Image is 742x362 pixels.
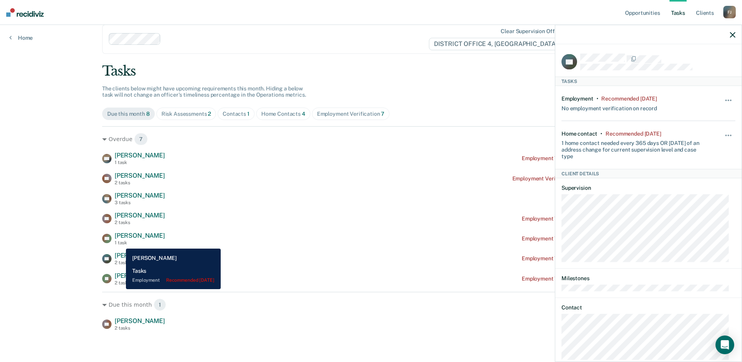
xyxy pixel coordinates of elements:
div: Tasks [102,63,640,79]
div: 2 tasks [115,280,165,286]
div: Employment [561,95,593,102]
div: No employment verification on record [561,102,657,111]
div: 2 tasks [115,180,165,185]
span: [PERSON_NAME] [115,152,165,159]
span: 1 [154,298,166,311]
span: [PERSON_NAME] [115,317,165,325]
div: Employment Verification [317,111,385,117]
dt: Milestones [561,275,735,282]
div: 2 tasks [115,260,165,265]
span: 7 [381,111,384,117]
span: [PERSON_NAME] [115,252,165,259]
div: Overdue [102,133,640,145]
span: DISTRICT OFFICE 4, [GEOGRAPHIC_DATA] [429,38,569,50]
div: 1 home contact needed every 365 days OR [DATE] of an address change for current supervision level... [561,137,707,159]
span: The clients below might have upcoming requirements this month. Hiding a below task will not chang... [102,85,306,98]
dt: Contact [561,304,735,311]
div: F J [723,6,736,18]
div: Employment Verification recommended [DATE] [522,275,640,282]
div: • [597,95,599,102]
div: Employment Verification recommended a year ago [512,175,640,182]
span: [PERSON_NAME] [115,232,165,239]
span: 4 [302,111,305,117]
div: Risk Assessments [161,111,211,117]
div: Tasks [555,76,742,86]
div: 3 tasks [115,200,165,205]
div: Contacts [223,111,250,117]
span: [PERSON_NAME] [115,272,165,279]
div: Home Contacts [261,111,305,117]
span: [PERSON_NAME] [115,192,165,199]
span: [PERSON_NAME] [115,172,165,179]
span: 8 [146,111,150,117]
div: Clear supervision officers [501,28,567,35]
div: • [600,130,602,137]
dt: Supervision [561,185,735,191]
img: Recidiviz [6,8,44,17]
span: 7 [134,133,148,145]
div: Recommended 3 months ago [606,130,661,137]
div: Employment Verification recommended [DATE] [522,155,640,162]
div: 2 tasks [115,220,165,225]
div: Open Intercom Messenger [715,336,734,354]
span: [PERSON_NAME] [115,212,165,219]
a: Home [9,34,33,41]
span: 1 [247,111,250,117]
div: Employment Verification recommended [DATE] [522,215,640,222]
div: Recommended 3 months ago [601,95,657,102]
div: Employment Verification recommended [DATE] [522,235,640,242]
div: 2 tasks [115,325,165,331]
div: Home contact [561,130,597,137]
div: Client Details [555,169,742,178]
div: 1 task [115,160,165,165]
div: Employment Verification recommended [DATE] [522,255,640,262]
div: Due this month [107,111,150,117]
div: 1 task [115,240,165,245]
div: Due this month [102,298,640,311]
span: 2 [208,111,211,117]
